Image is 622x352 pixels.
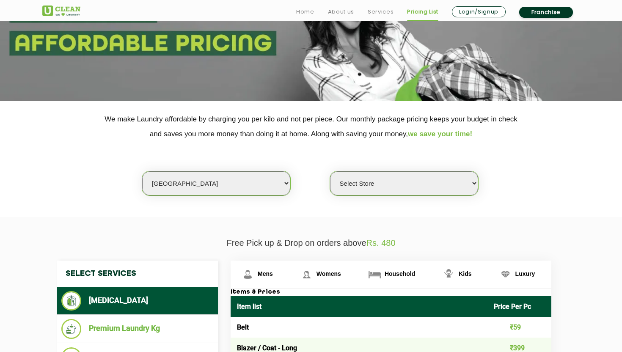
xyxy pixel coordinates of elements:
[366,238,396,247] span: Rs. 480
[452,6,506,17] a: Login/Signup
[515,270,535,277] span: Luxury
[317,270,341,277] span: Womens
[61,291,81,311] img: Dry Cleaning
[258,270,273,277] span: Mens
[42,112,580,141] p: We make Laundry affordable by charging you per kilo and not per piece. Our monthly package pricin...
[231,296,487,317] th: Item list
[368,7,394,17] a: Services
[487,317,552,338] td: ₹59
[57,261,218,287] h4: Select Services
[61,319,81,339] img: Premium Laundry Kg
[487,296,552,317] th: Price Per Pc
[519,7,573,18] a: Franchise
[367,267,382,282] img: Household
[296,7,314,17] a: Home
[385,270,415,277] span: Household
[498,267,513,282] img: Luxury
[61,291,214,311] li: [MEDICAL_DATA]
[441,267,456,282] img: Kids
[408,130,472,138] span: we save your time!
[231,317,487,338] td: Belt
[299,267,314,282] img: Womens
[61,319,214,339] li: Premium Laundry Kg
[328,7,354,17] a: About us
[459,270,471,277] span: Kids
[42,238,580,248] p: Free Pick up & Drop on orders above
[240,267,255,282] img: Mens
[407,7,438,17] a: Pricing List
[42,5,80,16] img: UClean Laundry and Dry Cleaning
[231,289,551,296] h3: Items & Prices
